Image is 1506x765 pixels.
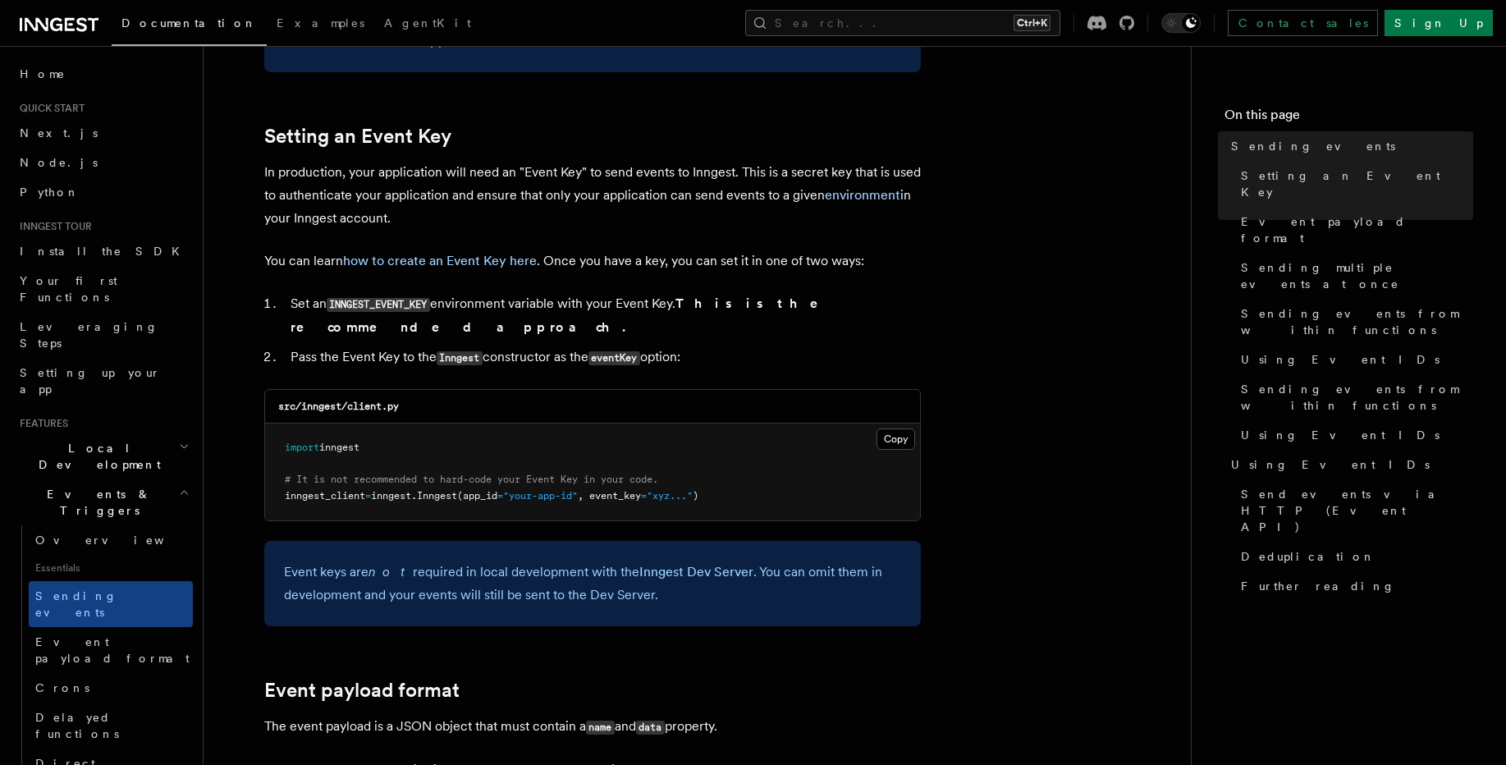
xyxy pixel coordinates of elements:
span: = [641,490,647,502]
a: Sending multiple events at once [1234,253,1473,299]
kbd: Ctrl+K [1014,15,1051,31]
a: Inngest Dev Server [639,564,753,579]
span: Home [20,66,66,82]
a: Setting up your app [13,358,193,404]
code: name [586,721,615,735]
span: import [285,442,319,453]
span: Events & Triggers [13,486,179,519]
span: Python [20,186,80,199]
span: Your first Functions [20,274,117,304]
span: Event payload format [35,635,190,665]
a: Overview [29,525,193,555]
span: Setting an Event Key [1241,167,1473,200]
span: , event_key [578,490,641,502]
span: Leveraging Steps [20,320,158,350]
span: Deduplication [1241,548,1376,565]
a: Further reading [1234,571,1473,601]
a: Sending events from within functions [1234,374,1473,420]
span: inngest_client [285,490,365,502]
span: Features [13,417,68,430]
span: Using Event IDs [1241,427,1440,443]
span: Inngest [417,490,457,502]
code: data [636,721,665,735]
p: The event payload is a JSON object that must contain a and property. [264,715,921,739]
span: Sending events from within functions [1241,381,1473,414]
a: Event payload format [29,627,193,673]
button: Copy [877,428,915,450]
a: Documentation [112,5,267,46]
span: (app_id [457,490,497,502]
span: "your-app-id" [503,490,578,502]
a: Your first Functions [13,266,193,312]
p: In production, your application will need an "Event Key" to send events to Inngest. This is a sec... [264,161,921,230]
a: Sending events from within functions [1234,299,1473,345]
span: Send events via HTTP (Event API) [1241,486,1473,535]
a: Setting an Event Key [1234,161,1473,207]
a: Home [13,59,193,89]
span: "xyz..." [647,490,693,502]
span: AgentKit [384,16,471,30]
code: src/inngest/client.py [278,401,399,412]
a: Send events via HTTP (Event API) [1234,479,1473,542]
a: AgentKit [374,5,481,44]
span: Sending events [1231,138,1395,154]
p: Event keys are required in local development with the . You can omit them in development and your... [284,561,901,607]
a: Event payload format [264,679,460,702]
code: INNGEST_EVENT_KEY [327,298,430,312]
span: Crons [35,681,89,694]
a: Using Event IDs [1234,420,1473,450]
li: Set an environment variable with your Event Key. [286,292,921,339]
p: You can learn . Once you have a key, you can set it in one of two ways: [264,250,921,273]
span: Sending events [35,589,117,619]
a: Examples [267,5,374,44]
span: Delayed functions [35,711,119,740]
em: not [368,564,413,579]
span: # It is not recommended to hard-code your Event Key in your code. [285,474,658,485]
span: Setting up your app [20,366,161,396]
a: environment [825,187,900,203]
a: Using Event IDs [1224,450,1473,479]
span: Essentials [29,555,193,581]
button: Local Development [13,433,193,479]
span: Using Event IDs [1231,456,1430,473]
li: Pass the Event Key to the constructor as the option: [286,346,921,369]
a: Deduplication [1234,542,1473,571]
span: Examples [277,16,364,30]
a: Install the SDK [13,236,193,266]
span: Install the SDK [20,245,190,258]
a: Sending events [29,581,193,627]
button: Events & Triggers [13,479,193,525]
span: inngest [319,442,359,453]
a: Next.js [13,118,193,148]
code: eventKey [588,351,640,365]
a: Delayed functions [29,703,193,749]
span: Using Event IDs [1241,351,1440,368]
span: ) [693,490,698,502]
span: Node.js [20,156,98,169]
a: Sign Up [1385,10,1493,36]
a: Node.js [13,148,193,177]
span: = [365,490,371,502]
span: Overview [35,534,204,547]
span: Quick start [13,102,85,115]
a: Contact sales [1228,10,1378,36]
a: Crons [29,673,193,703]
span: Event payload format [1241,213,1473,246]
span: Inngest tour [13,220,92,233]
span: Sending events from within functions [1241,305,1473,338]
button: Search...Ctrl+K [745,10,1060,36]
a: Sending events [1224,131,1473,161]
span: inngest [371,490,411,502]
span: Next.js [20,126,98,140]
button: Toggle dark mode [1161,13,1201,33]
a: Leveraging Steps [13,312,193,358]
code: Inngest [437,351,483,365]
span: . [411,490,417,502]
a: Using Event IDs [1234,345,1473,374]
a: how to create an Event Key here [343,253,537,268]
span: Sending multiple events at once [1241,259,1473,292]
span: = [497,490,503,502]
span: Local Development [13,440,179,473]
span: Further reading [1241,578,1395,594]
a: Setting an Event Key [264,125,451,148]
